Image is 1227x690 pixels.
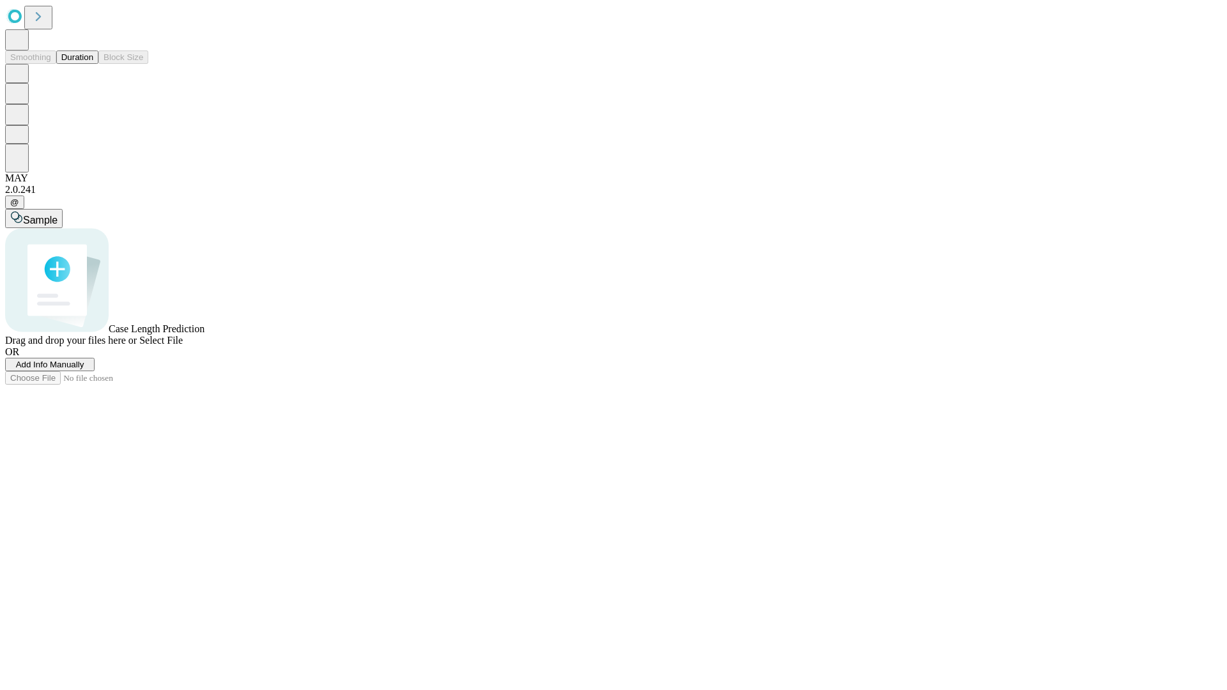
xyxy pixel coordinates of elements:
[5,195,24,209] button: @
[5,184,1222,195] div: 2.0.241
[23,215,58,226] span: Sample
[5,172,1222,184] div: MAY
[16,360,84,369] span: Add Info Manually
[98,50,148,64] button: Block Size
[5,346,19,357] span: OR
[56,50,98,64] button: Duration
[139,335,183,346] span: Select File
[5,209,63,228] button: Sample
[5,358,95,371] button: Add Info Manually
[109,323,204,334] span: Case Length Prediction
[10,197,19,207] span: @
[5,50,56,64] button: Smoothing
[5,335,137,346] span: Drag and drop your files here or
